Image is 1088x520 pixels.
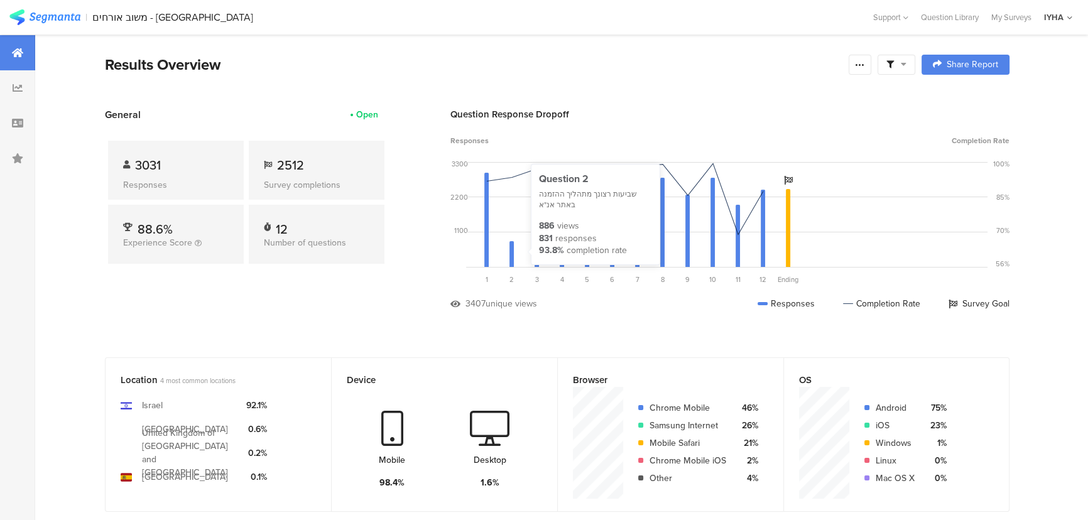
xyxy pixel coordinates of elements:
div: 100% [993,159,1009,169]
div: Israel [142,399,163,412]
div: Linux [876,454,915,467]
a: Question Library [915,11,985,23]
div: 1% [925,436,947,450]
div: 92.1% [246,399,267,412]
div: 46% [736,401,758,414]
div: Windows [876,436,915,450]
span: Share Report [947,60,998,69]
span: 5 [585,274,589,284]
div: Mobile [379,453,405,467]
div: Browser [573,373,748,387]
div: 70% [996,225,1009,236]
div: 93.8% [539,244,564,257]
div: Mobile Safari [650,436,726,450]
div: Device [347,373,521,387]
div: Desktop [474,453,506,467]
div: 21% [736,436,758,450]
span: 10 [709,274,716,284]
div: 2200 [450,192,468,202]
div: 3407 [465,297,486,310]
div: Responses [758,297,815,310]
span: 4 [560,274,564,284]
div: 0.6% [246,423,267,436]
div: OS [799,373,973,387]
div: 98.4% [379,476,405,489]
span: 1 [486,274,488,284]
div: Samsung Internet [650,419,726,432]
div: responses [555,232,597,245]
div: משוב אורחים - [GEOGRAPHIC_DATA] [92,11,253,23]
div: Mac OS X [876,472,915,485]
span: Experience Score [123,236,192,249]
div: Survey Goal [949,297,1009,310]
div: Question Response Dropoff [450,107,1009,121]
span: 11 [736,274,741,284]
div: Android [876,401,915,414]
div: 0% [925,472,947,485]
div: Responses [123,178,229,192]
div: United Kingdom of [GEOGRAPHIC_DATA] and [GEOGRAPHIC_DATA] [142,426,236,479]
span: 88.6% [138,220,173,239]
i: Survey Goal [784,176,793,185]
div: 0% [925,454,947,467]
div: Survey completions [264,178,369,192]
div: IYHA [1044,11,1064,23]
div: [GEOGRAPHIC_DATA] [142,423,228,436]
div: 23% [925,419,947,432]
div: 3300 [452,159,468,169]
span: 3 [535,274,539,284]
div: 56% [996,259,1009,269]
div: Support [873,8,908,27]
div: unique views [486,297,537,310]
span: 6 [610,274,614,284]
span: 8 [661,274,665,284]
div: 75% [925,401,947,414]
span: 3031 [135,156,161,175]
span: 7 [636,274,639,284]
div: 4% [736,472,758,485]
span: 12 [759,274,766,284]
div: 26% [736,419,758,432]
div: 831 [539,232,553,245]
div: [GEOGRAPHIC_DATA] [142,470,228,484]
span: Completion Rate [952,135,1009,146]
div: 85% [996,192,1009,202]
span: 2 [509,274,514,284]
div: Open [356,108,378,121]
span: 4 most common locations [160,376,236,386]
div: Completion Rate [843,297,920,310]
div: Results Overview [105,53,842,76]
div: Question 2 [539,172,652,186]
div: Chrome Mobile [650,401,726,414]
div: 0.2% [246,447,267,460]
span: Number of questions [264,236,346,249]
div: שביעות רצונך מתהליך ההזמנה באתר אנ"א [539,189,652,210]
span: Responses [450,135,489,146]
div: Chrome Mobile iOS [650,454,726,467]
div: views [557,220,579,232]
div: 0.1% [246,470,267,484]
div: 12 [276,220,288,232]
div: | [85,10,87,24]
a: My Surveys [985,11,1038,23]
span: 2512 [277,156,304,175]
div: 1.6% [481,476,499,489]
div: 2% [736,454,758,467]
img: segmanta logo [9,9,80,25]
div: 886 [539,220,555,232]
div: Ending [776,274,801,284]
div: Location [121,373,295,387]
div: Other [650,472,726,485]
span: General [105,107,141,122]
span: 9 [685,274,690,284]
div: completion rate [567,244,627,257]
div: iOS [876,419,915,432]
div: 1100 [454,225,468,236]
